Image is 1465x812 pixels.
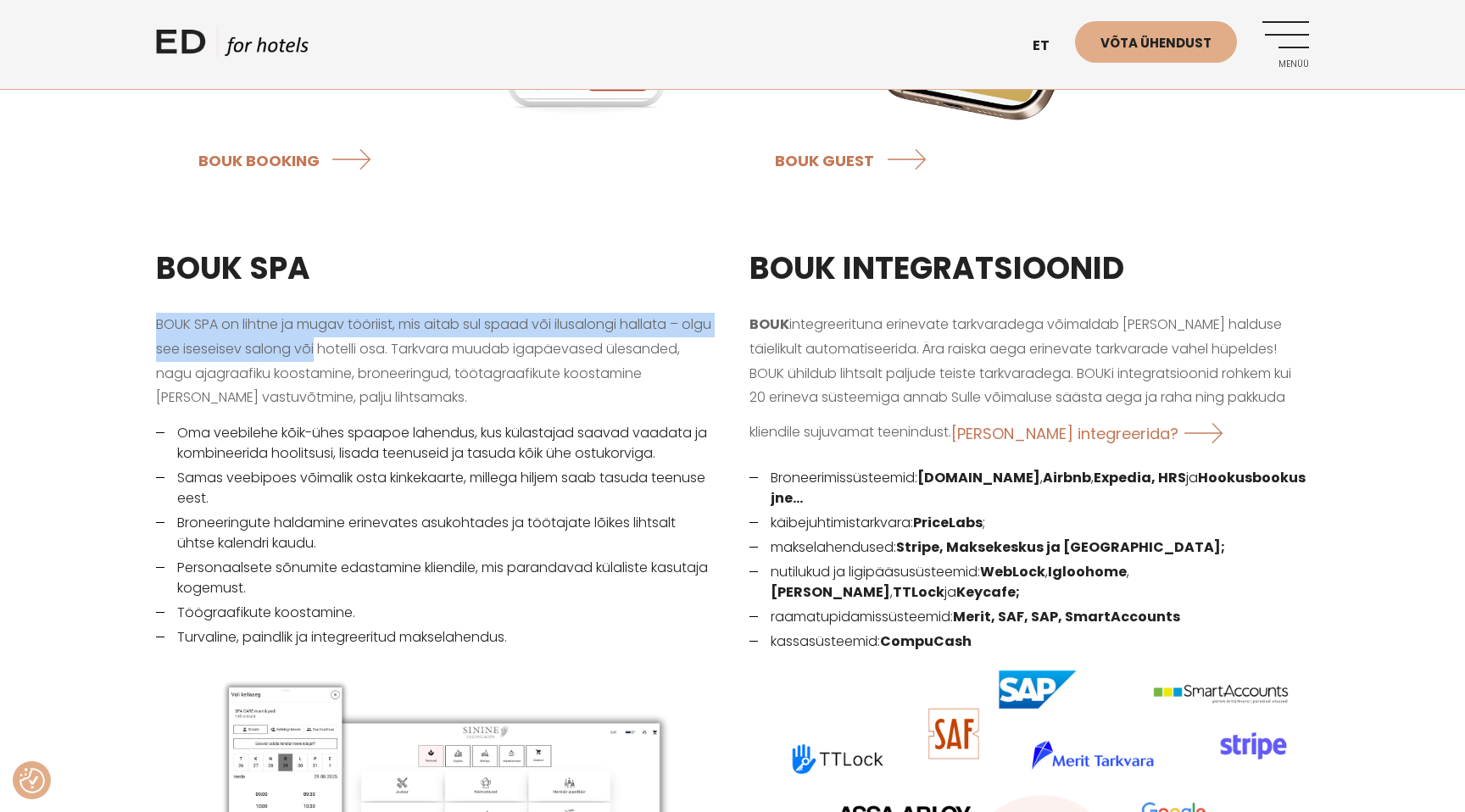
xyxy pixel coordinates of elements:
li: Broneerimissüsteemid: , , ja [749,468,1309,509]
strong: Keycafe; [956,582,1020,602]
button: Nõusolekueelistused [19,768,45,793]
a: BOUK BOOKING [198,137,379,182]
h3: BOUK INTEGRATSIOONID [749,246,1309,292]
li: Samas veebipoes võimalik osta kinkekaarte, millega hiljem saab tasuda teenuse eest. [156,468,716,509]
strong: Merit, SAF, SAP, SmartAccounts [953,607,1180,626]
strong: Airbnb [1043,468,1091,487]
p: integreerituna erinevate tarkvaradega võimaldab [PERSON_NAME] halduse täielikult automatiseerida.... [749,313,1309,455]
strong: Stripe, Maksekeskus ja [GEOGRAPHIC_DATA]; [896,537,1225,557]
span: Menüü [1262,59,1309,70]
strong: Hookusbookus jne… [771,468,1306,508]
a: ED HOTELS [156,25,309,68]
strong: Expedia, HRS [1094,468,1186,487]
a: et [1024,25,1075,67]
strong: TTLock [893,582,944,602]
strong: BOUK [749,314,789,334]
li: makselahendused: [749,537,1309,558]
li: Oma veebilehe kõik-ühes spaapoe lahendus, kus külastajad saavad vaadata ja kombineerida hoolitsus... [156,423,716,464]
strong: Igloohome [1048,562,1127,581]
strong: PriceLabs [913,513,983,532]
strong: [PERSON_NAME] [771,582,890,602]
strong: WebLock [980,562,1045,581]
a: Menüü [1262,21,1309,68]
p: BOUK SPA on lihtne ja mugav tööriist, mis aitab sul spaad või ilusalongi hallata – olgu see isese... [156,313,716,410]
li: Töögraafikute koostamine. [156,603,716,623]
li: nutilukud ja ligipääsusüsteemid: , , , ja [749,562,1309,603]
a: [PERSON_NAME] integreerida? [951,410,1238,455]
img: Revisit consent button [19,768,45,793]
li: Personaalsete sõnumite edastamine kliendile, mis parandavad külaliste kasutaja kogemust. [156,558,716,598]
a: BOUK GUEST [775,137,933,182]
li: Turvaline, paindlik ja integreeritud makselahendus. [156,627,716,648]
li: käibejuhtimistarkvara: ; [749,513,1309,533]
strong: [DOMAIN_NAME] [917,468,1040,487]
h3: BOUK SPA [156,246,716,292]
li: Broneeringute haldamine erinevates asukohtades ja töötajate lõikes lihtsalt ühtse kalendri kaudu. [156,513,716,553]
strong: CompuCash [880,631,972,651]
a: Võta ühendust [1075,21,1237,63]
li: raamatupidamissüsteemid: [749,607,1309,627]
